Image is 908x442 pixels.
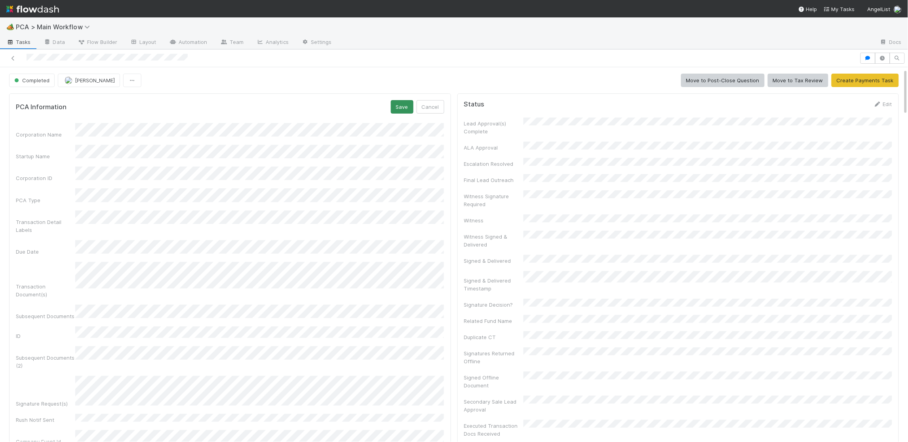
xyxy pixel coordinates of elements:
a: Edit [874,101,892,107]
div: Related Fund Name [464,317,523,325]
div: Signature Request(s) [16,400,75,408]
h5: PCA Information [16,103,67,111]
img: avatar_e5ec2f5b-afc7-4357-8cf1-2139873d70b1.png [65,76,72,84]
div: Lead Approval(s) Complete [464,120,523,135]
div: Duplicate CT [464,333,523,341]
button: Create Payments Task [832,74,899,87]
div: Subsequent Documents [16,312,75,320]
a: Automation [163,36,214,49]
div: PCA Type [16,196,75,204]
h5: Status [464,101,485,108]
div: Secondary Sale Lead Approval [464,398,523,414]
div: Subsequent Documents (2) [16,354,75,370]
div: Witness Signature Required [464,192,523,208]
div: Executed Transaction Docs Received [464,422,523,438]
span: Completed [13,77,49,83]
span: My Tasks [824,6,855,12]
div: Startup Name [16,152,75,160]
div: Rush Notif Sent [16,416,75,424]
img: avatar_2bce2475-05ee-46d3-9413-d3901f5fa03f.png [894,6,902,13]
button: Completed [9,74,55,87]
span: Flow Builder [78,38,117,46]
div: Witness Signed & Delivered [464,233,523,249]
div: Transaction Detail Labels [16,218,75,234]
a: Flow Builder [71,36,124,49]
span: 🏕️ [6,23,14,30]
button: Move to Post-Close Question [681,74,765,87]
button: Move to Tax Review [768,74,828,87]
button: Save [391,100,413,114]
span: [PERSON_NAME] [75,77,115,83]
span: Tasks [6,38,31,46]
div: Witness [464,216,523,224]
div: Signed & Delivered [464,257,523,265]
a: Docs [874,36,908,49]
div: Signed Offline Document [464,374,523,389]
div: Transaction Document(s) [16,283,75,298]
div: Escalation Resolved [464,160,523,168]
a: Settings [295,36,338,49]
div: Due Date [16,248,75,256]
div: Corporation Name [16,131,75,138]
img: logo-inverted-e16ddd16eac7371096b0.svg [6,2,59,16]
span: AngelList [868,6,891,12]
div: Signature Decision? [464,301,523,309]
a: Data [37,36,71,49]
a: Layout [124,36,163,49]
div: ID [16,332,75,340]
div: Signatures Returned Offline [464,349,523,365]
a: Analytics [250,36,295,49]
span: PCA > Main Workflow [16,23,94,31]
button: Cancel [417,100,444,114]
div: Final Lead Outreach [464,176,523,184]
a: Team [214,36,250,49]
div: Corporation ID [16,174,75,182]
div: ALA Approval [464,144,523,152]
a: My Tasks [824,5,855,13]
div: Signed & Delivered Timestamp [464,277,523,292]
button: [PERSON_NAME] [58,74,120,87]
div: Help [798,5,817,13]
